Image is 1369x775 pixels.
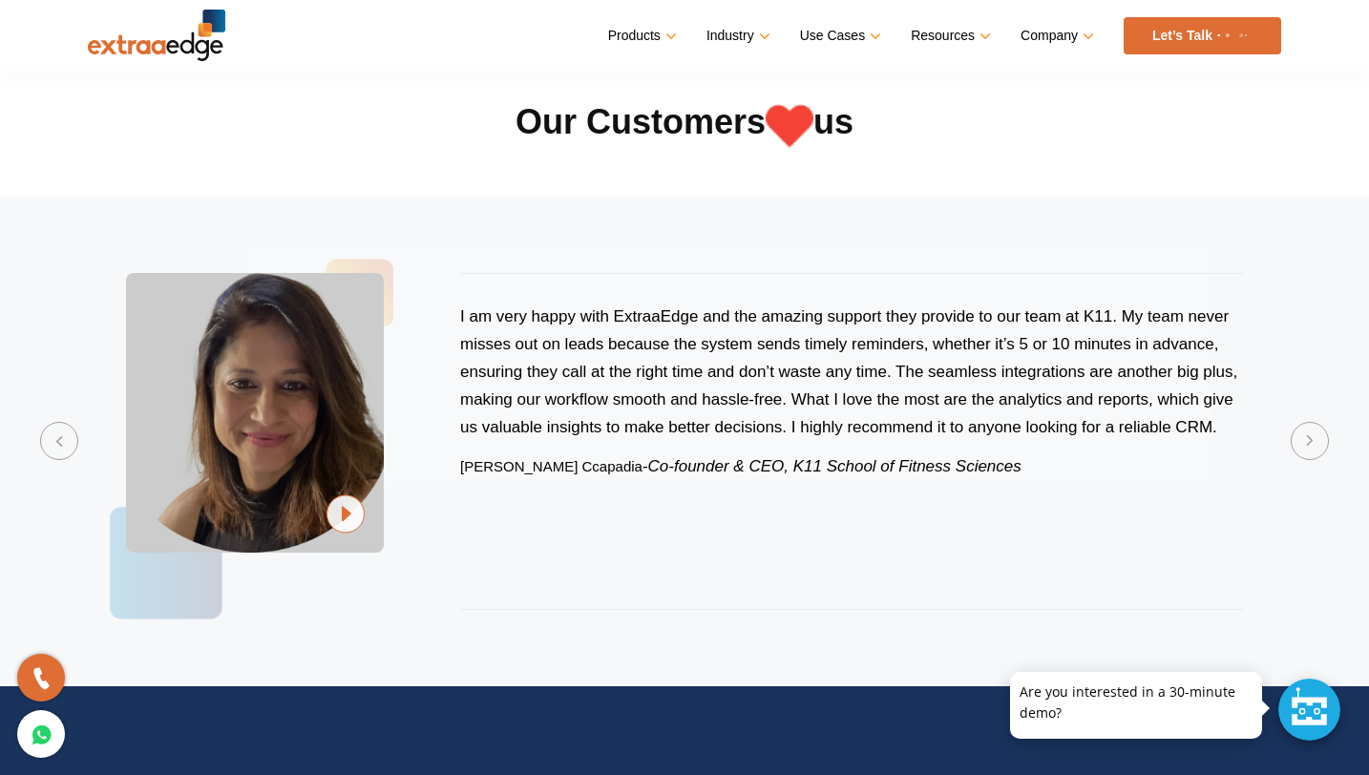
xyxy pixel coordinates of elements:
[460,458,642,474] strong: [PERSON_NAME] Ccapadia
[1021,22,1090,50] a: Company
[800,22,877,50] a: Use Cases
[40,422,78,460] button: Previous
[648,457,1021,475] i: Co-founder & CEO, K11 School of Fitness Sciences
[1291,422,1329,460] button: Next
[911,22,987,50] a: Resources
[706,22,767,50] a: Industry
[608,22,673,50] a: Products
[460,303,1243,441] p: I am very happy with ExtraaEdge and the amazing support they provide to our team at K11. My team ...
[1278,679,1340,741] div: Chat
[1124,17,1281,54] a: Let’s Talk
[460,452,1243,480] p: -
